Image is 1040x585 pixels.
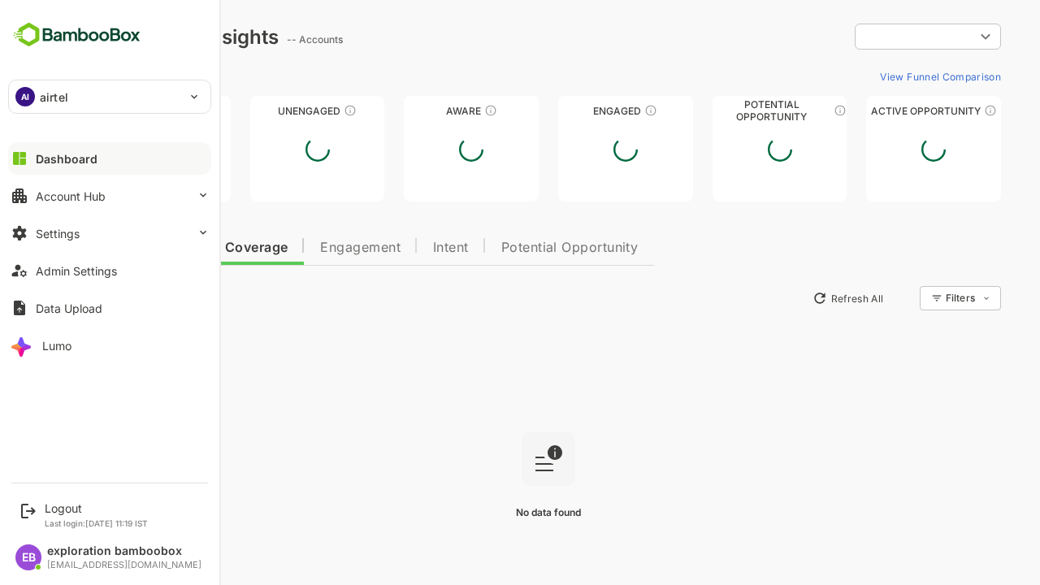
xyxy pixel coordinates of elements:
[8,329,211,362] button: Lumo
[444,241,582,254] span: Potential Opportunity
[263,241,344,254] span: Engagement
[8,217,211,249] button: Settings
[45,518,148,528] p: Last login: [DATE] 11:19 IST
[376,241,412,254] span: Intent
[459,506,524,518] span: No data found
[36,301,102,315] div: Data Upload
[8,19,145,50] img: BambooboxFullLogoMark.5f36c76dfaba33ec1ec1367b70bb1252.svg
[55,241,231,254] span: Data Quality and Coverage
[36,189,106,203] div: Account Hub
[132,104,145,117] div: These accounts have not been engaged with for a defined time period
[39,25,222,49] div: Dashboard Insights
[287,104,300,117] div: These accounts have not shown enough engagement and need nurturing
[9,80,210,113] div: AIairtel
[39,105,174,117] div: Unreached
[36,152,97,166] div: Dashboard
[347,105,482,117] div: Aware
[15,544,41,570] div: EB
[777,104,790,117] div: These accounts are MQAs and can be passed on to Inside Sales
[36,264,117,278] div: Admin Settings
[40,89,68,106] p: airtel
[8,142,211,175] button: Dashboard
[47,544,201,558] div: exploration bamboobox
[809,105,944,117] div: Active Opportunity
[45,501,148,515] div: Logout
[587,104,600,117] div: These accounts are warm, further nurturing would qualify them to MQAs
[927,104,940,117] div: These accounts have open opportunities which might be at any of the Sales Stages
[8,292,211,324] button: Data Upload
[501,105,636,117] div: Engaged
[230,33,291,45] ag: -- Accounts
[39,284,158,313] button: New Insights
[193,105,328,117] div: Unengaged
[656,105,791,117] div: Potential Opportunity
[8,180,211,212] button: Account Hub
[427,104,440,117] div: These accounts have just entered the buying cycle and need further nurturing
[36,227,80,240] div: Settings
[15,87,35,106] div: AI
[889,292,918,304] div: Filters
[748,285,834,311] button: Refresh All
[817,63,944,89] button: View Funnel Comparison
[47,560,201,570] div: [EMAIL_ADDRESS][DOMAIN_NAME]
[42,339,71,353] div: Lumo
[887,284,944,313] div: Filters
[8,254,211,287] button: Admin Settings
[798,22,944,51] div: ​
